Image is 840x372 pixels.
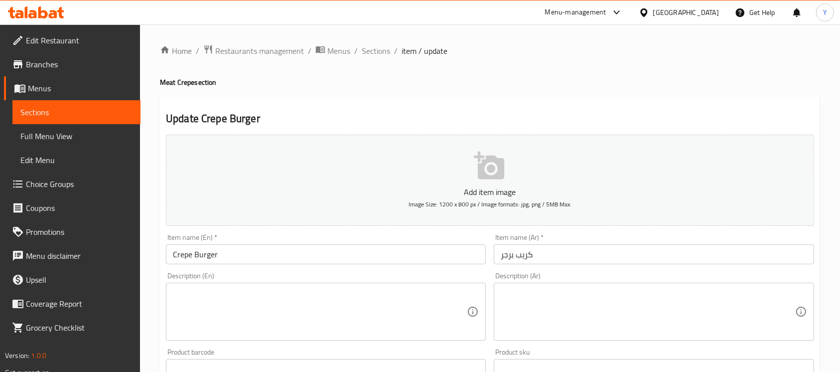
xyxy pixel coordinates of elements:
[26,178,133,190] span: Choice Groups
[26,250,133,262] span: Menu disclaimer
[4,76,140,100] a: Menus
[28,82,133,94] span: Menus
[4,52,140,76] a: Branches
[308,45,311,57] li: /
[823,7,827,18] span: Y
[26,274,133,286] span: Upsell
[409,198,571,210] span: Image Size: 1200 x 800 px / Image formats: jpg, png / 5MB Max.
[160,77,820,87] h4: Meat Crepe section
[653,7,719,18] div: [GEOGRAPHIC_DATA]
[4,316,140,340] a: Grocery Checklist
[20,154,133,166] span: Edit Menu
[4,28,140,52] a: Edit Restaurant
[394,45,398,57] li: /
[26,298,133,310] span: Coverage Report
[26,202,133,214] span: Coupons
[160,44,820,57] nav: breadcrumb
[4,292,140,316] a: Coverage Report
[494,244,814,264] input: Enter name Ar
[327,45,350,57] span: Menus
[4,172,140,196] a: Choice Groups
[160,45,192,57] a: Home
[4,244,140,268] a: Menu disclaimer
[166,111,814,126] h2: Update Crepe Burger
[354,45,358,57] li: /
[4,268,140,292] a: Upsell
[196,45,199,57] li: /
[166,135,814,226] button: Add item imageImage Size: 1200 x 800 px / Image formats: jpg, png / 5MB Max.
[12,124,140,148] a: Full Menu View
[26,34,133,46] span: Edit Restaurant
[4,220,140,244] a: Promotions
[4,196,140,220] a: Coupons
[20,106,133,118] span: Sections
[26,58,133,70] span: Branches
[315,44,350,57] a: Menus
[31,349,46,362] span: 1.0.0
[402,45,447,57] span: item / update
[362,45,390,57] a: Sections
[26,322,133,334] span: Grocery Checklist
[26,226,133,238] span: Promotions
[545,6,606,18] div: Menu-management
[203,44,304,57] a: Restaurants management
[12,100,140,124] a: Sections
[12,148,140,172] a: Edit Menu
[166,244,486,264] input: Enter name En
[20,130,133,142] span: Full Menu View
[181,186,799,198] p: Add item image
[5,349,29,362] span: Version:
[215,45,304,57] span: Restaurants management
